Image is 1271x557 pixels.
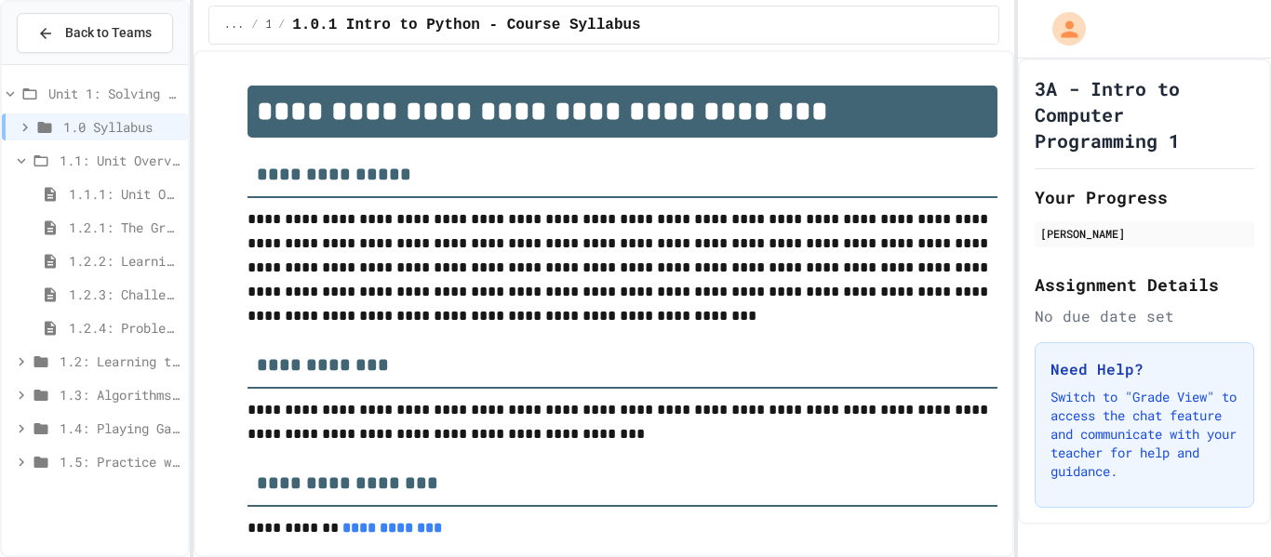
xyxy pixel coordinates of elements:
button: Back to Teams [17,13,173,53]
span: 1.4: Playing Games [60,418,181,438]
span: / [278,18,285,33]
span: 1.0.1 Intro to Python - Course Syllabus [292,14,640,36]
span: 1.2: Learning to Solve Hard Problems [60,351,181,371]
div: [PERSON_NAME] [1040,225,1249,242]
p: Switch to "Grade View" to access the chat feature and communicate with your teacher for help and ... [1050,388,1238,481]
div: My Account [1033,7,1090,50]
span: 1.2.4: Problem Solving Practice [69,318,181,338]
span: 1.0 Syllabus [266,18,272,33]
span: 1.2.2: Learning to Solve Hard Problems [69,251,181,271]
h3: Need Help? [1050,358,1238,380]
span: 1.2.1: The Growth Mindset [69,218,181,237]
span: / [251,18,258,33]
span: Back to Teams [65,23,152,43]
span: 1.3: Algorithms - from Pseudocode to Flowcharts [60,385,181,404]
span: ... [224,18,245,33]
span: 1.1: Unit Overview [60,151,181,170]
h1: 3A - Intro to Computer Programming 1 [1035,75,1254,153]
h2: Assignment Details [1035,272,1254,298]
span: Unit 1: Solving Problems in Computer Science [48,84,181,103]
span: 1.2.3: Challenge Problem - The Bridge [69,285,181,304]
span: 1.0 Syllabus [63,117,181,137]
h2: Your Progress [1035,184,1254,210]
span: 1.5: Practice with Algorithms [60,452,181,471]
div: No due date set [1035,305,1254,327]
span: 1.1.1: Unit Overview [69,184,181,204]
